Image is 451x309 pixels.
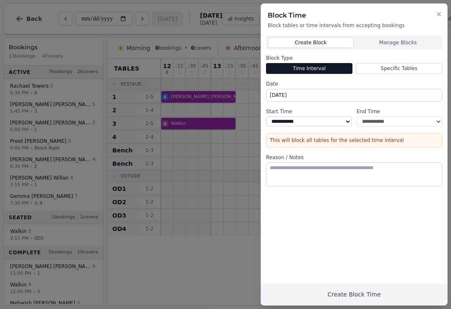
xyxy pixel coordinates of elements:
[356,63,442,74] button: Specific Tables
[266,81,442,87] label: Date
[270,137,438,144] p: This will block all tables for the selected time interval
[266,63,352,74] button: Time Interval
[268,10,441,20] h2: Block Time
[357,108,442,115] label: End Time
[268,22,441,29] p: Block tables or time intervals from accepting bookings
[266,108,352,115] label: Start Time
[268,37,354,48] button: Create Block
[266,154,442,161] label: Reason / Notes
[266,89,442,101] button: [DATE]
[266,55,442,61] label: Block Type
[261,284,447,305] button: Create Block Time
[355,37,441,48] button: Manage Blocks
